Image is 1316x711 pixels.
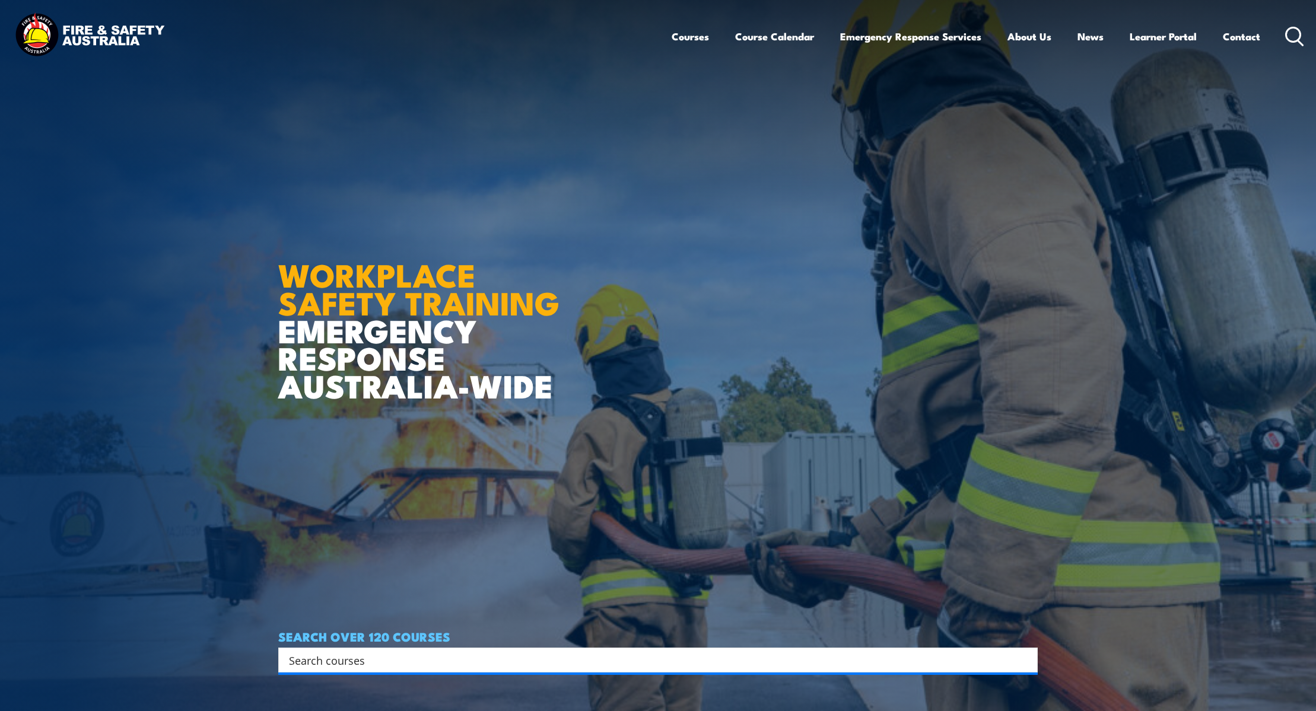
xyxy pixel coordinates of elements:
input: Search input [289,651,1012,669]
h4: SEARCH OVER 120 COURSES [278,630,1038,643]
a: Emergency Response Services [840,21,981,52]
h1: EMERGENCY RESPONSE AUSTRALIA-WIDE [278,231,568,399]
a: News [1077,21,1104,52]
a: Courses [672,21,709,52]
a: Contact [1223,21,1260,52]
a: About Us [1007,21,1051,52]
button: Search magnifier button [1017,652,1034,668]
form: Search form [291,652,1014,668]
strong: WORKPLACE SAFETY TRAINING [278,249,560,326]
a: Course Calendar [735,21,814,52]
a: Learner Portal [1130,21,1197,52]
